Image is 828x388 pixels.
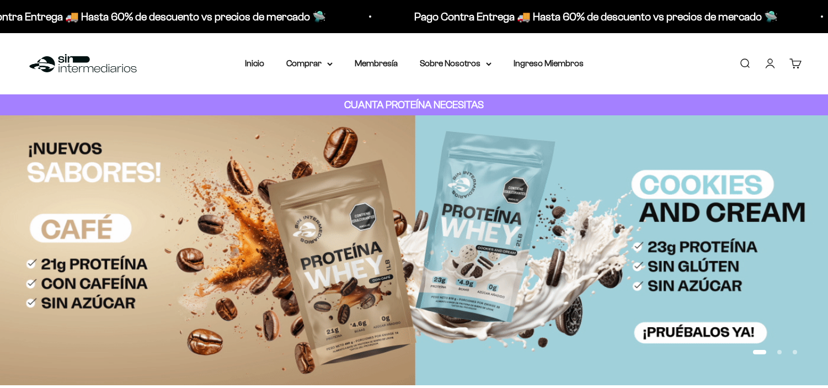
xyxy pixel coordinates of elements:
p: Pago Contra Entrega 🚚 Hasta 60% de descuento vs precios de mercado 🛸 [411,8,774,25]
a: Ingreso Miembros [514,59,584,68]
summary: Comprar [286,56,333,71]
summary: Sobre Nosotros [420,56,492,71]
a: Membresía [355,59,398,68]
strong: CUANTA PROTEÍNA NECESITAS [344,99,484,110]
a: Inicio [245,59,264,68]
